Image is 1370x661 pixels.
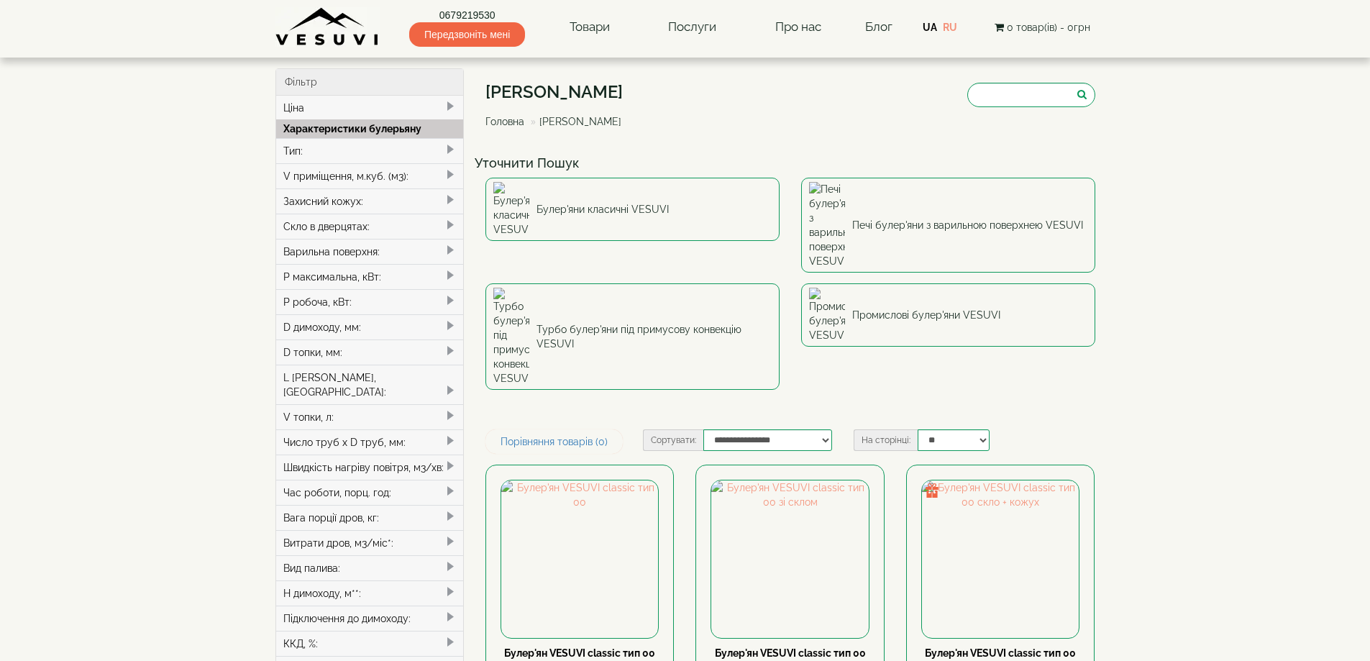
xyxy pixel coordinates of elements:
[276,631,464,656] div: ККД, %:
[1007,22,1090,33] span: 0 товар(ів) - 0грн
[276,606,464,631] div: Підключення до димоходу:
[276,239,464,264] div: Варильна поверхня:
[555,11,624,44] a: Товари
[276,314,464,339] div: D димоходу, мм:
[276,480,464,505] div: Час роботи, порц. год:
[485,83,632,101] h1: [PERSON_NAME]
[276,214,464,239] div: Скло в дверцятах:
[922,480,1079,637] img: Булер'ян VESUVI classic тип 00 скло + кожух
[276,119,464,138] div: Характеристики булерьяну
[276,530,464,555] div: Витрати дров, м3/міс*:
[801,283,1095,347] a: Промислові булер'яни VESUVI Промислові булер'яни VESUVI
[485,116,524,127] a: Головна
[865,19,892,34] a: Блог
[276,555,464,580] div: Вид палива:
[276,96,464,120] div: Ціна
[923,22,937,33] a: UA
[493,288,529,386] img: Турбо булер'яни під примусову конвекцію VESUVI
[654,11,731,44] a: Послуги
[501,480,658,637] img: Булер'ян VESUVI classic тип 00
[493,182,529,237] img: Булер'яни класичні VESUVI
[409,22,525,47] span: Передзвоніть мені
[276,188,464,214] div: Захисний кожух:
[276,264,464,289] div: P максимальна, кВт:
[990,19,1095,35] button: 0 товар(ів) - 0грн
[809,288,845,342] img: Промислові булер'яни VESUVI
[276,580,464,606] div: H димоходу, м**:
[276,163,464,188] div: V приміщення, м.куб. (м3):
[809,182,845,268] img: Печі булер'яни з варильною поверхнею VESUVI
[276,289,464,314] div: P робоча, кВт:
[801,178,1095,273] a: Печі булер'яни з варильною поверхнею VESUVI Печі булер'яни з варильною поверхнею VESUVI
[409,8,525,22] a: 0679219530
[504,647,655,659] a: Булер'ян VESUVI classic тип 00
[485,178,780,241] a: Булер'яни класичні VESUVI Булер'яни класичні VESUVI
[276,429,464,455] div: Число труб x D труб, мм:
[276,505,464,530] div: Вага порції дров, кг:
[925,483,939,498] img: gift
[943,22,957,33] a: RU
[276,365,464,404] div: L [PERSON_NAME], [GEOGRAPHIC_DATA]:
[475,156,1106,170] h4: Уточнити Пошук
[527,114,621,129] li: [PERSON_NAME]
[643,429,703,451] label: Сортувати:
[276,404,464,429] div: V топки, л:
[711,480,868,637] img: Булер'ян VESUVI classic тип 00 зі склом
[276,138,464,163] div: Тип:
[854,429,918,451] label: На сторінці:
[485,429,623,454] a: Порівняння товарів (0)
[275,7,380,47] img: Завод VESUVI
[485,283,780,390] a: Турбо булер'яни під примусову конвекцію VESUVI Турбо булер'яни під примусову конвекцію VESUVI
[761,11,836,44] a: Про нас
[276,69,464,96] div: Фільтр
[276,339,464,365] div: D топки, мм:
[276,455,464,480] div: Швидкість нагріву повітря, м3/хв:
